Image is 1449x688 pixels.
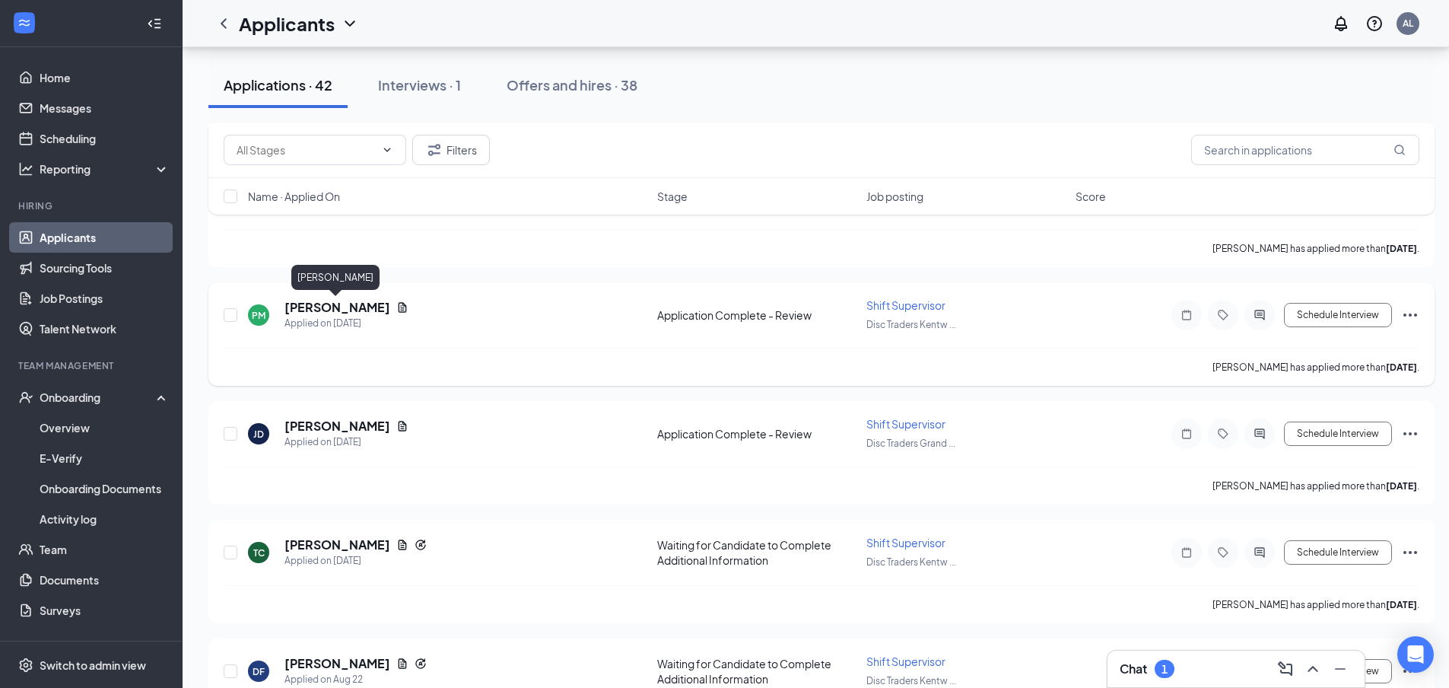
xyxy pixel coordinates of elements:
h5: [PERSON_NAME] [284,655,390,672]
div: Waiting for Candidate to Complete Additional Information [657,537,857,568]
h3: Chat [1120,661,1147,677]
svg: WorkstreamLogo [17,15,32,30]
b: [DATE] [1386,480,1417,492]
b: [DATE] [1386,243,1417,254]
svg: ComposeMessage [1276,660,1295,678]
svg: Ellipses [1401,425,1419,443]
button: Schedule Interview [1284,422,1392,446]
div: Applied on Aug 22 [284,672,427,687]
div: Waiting for Candidate to Complete Additional Information [657,656,857,686]
span: Shift Supervisor [866,655,945,668]
span: Shift Supervisor [866,298,945,312]
svg: Document [396,420,408,432]
button: Minimize [1328,657,1352,681]
svg: MagnifyingGlass [1393,144,1406,156]
svg: Tag [1214,309,1232,321]
b: [DATE] [1386,362,1417,373]
a: Scheduling [40,123,170,154]
div: Applications · 42 [224,75,332,94]
a: Surveys [40,595,170,626]
svg: Tag [1214,546,1232,559]
p: [PERSON_NAME] has applied more than . [1212,361,1419,374]
svg: Reapply [415,539,427,551]
b: [DATE] [1386,599,1417,610]
h5: [PERSON_NAME] [284,418,390,435]
span: Shift Supervisor [866,536,945,549]
svg: ChevronLeft [214,14,233,33]
span: Disc Traders Kentw ... [866,556,956,568]
a: Team [40,534,170,565]
svg: ActiveChat [1250,309,1269,321]
a: Applicants [40,222,170,253]
div: Application Complete - Review [657,426,857,441]
span: Disc Traders Kentw ... [866,319,956,330]
svg: Collapse [147,16,162,31]
button: ChevronUp [1301,657,1325,681]
button: Filter Filters [412,135,490,165]
span: Disc Traders Kentw ... [866,675,956,686]
div: Offers and hires · 38 [507,75,637,94]
svg: QuestionInfo [1365,14,1384,33]
div: [PERSON_NAME] [291,265,380,290]
input: Search in applications [1191,135,1419,165]
span: Job posting [866,189,923,204]
svg: UserCheck [18,390,33,405]
a: Onboarding Documents [40,473,170,504]
div: Interviews · 1 [378,75,461,94]
h5: [PERSON_NAME] [284,537,390,553]
a: Sourcing Tools [40,253,170,283]
div: DF [253,665,265,678]
svg: Settings [18,658,33,673]
svg: Reapply [415,658,427,670]
button: ComposeMessage [1273,657,1298,681]
svg: Document [396,658,408,670]
svg: ChevronDown [381,144,393,156]
div: Applied on [DATE] [284,435,408,450]
div: Applied on [DATE] [284,316,408,331]
a: Messages [40,93,170,123]
svg: ActiveChat [1250,428,1269,440]
div: PM [252,309,265,322]
h1: Applicants [239,11,335,37]
svg: ChevronDown [341,14,359,33]
svg: Ellipses [1401,306,1419,324]
h5: [PERSON_NAME] [284,299,390,316]
div: Switch to admin view [40,658,146,673]
a: E-Verify [40,443,170,473]
div: Application Complete - Review [657,307,857,323]
svg: Tag [1214,428,1232,440]
svg: Notifications [1332,14,1350,33]
div: AL [1403,17,1413,30]
svg: ChevronUp [1304,660,1322,678]
a: Job Postings [40,283,170,314]
svg: Note [1177,546,1196,559]
div: TC [253,546,265,559]
svg: Note [1177,428,1196,440]
svg: Document [396,301,408,314]
svg: Note [1177,309,1196,321]
svg: Analysis [18,161,33,177]
svg: Filter [425,141,443,159]
button: Schedule Interview [1284,540,1392,565]
svg: ActiveChat [1250,546,1269,559]
svg: Minimize [1331,660,1349,678]
a: Home [40,62,170,93]
span: Disc Traders Grand ... [866,438,955,449]
div: Hiring [18,199,167,212]
a: Overview [40,412,170,443]
div: Team Management [18,359,167,372]
div: Reporting [40,161,170,177]
a: Documents [40,565,170,595]
p: [PERSON_NAME] has applied more than . [1212,242,1419,255]
span: Name · Applied On [248,189,340,204]
p: [PERSON_NAME] has applied more than . [1212,598,1419,611]
div: Onboarding [40,390,157,405]
div: Applied on [DATE] [284,553,427,569]
span: Shift Supervisor [866,417,945,431]
div: Open Intercom Messenger [1397,636,1434,673]
p: [PERSON_NAME] has applied more than . [1212,479,1419,492]
a: Activity log [40,504,170,534]
a: Talent Network [40,314,170,344]
span: Stage [657,189,688,204]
